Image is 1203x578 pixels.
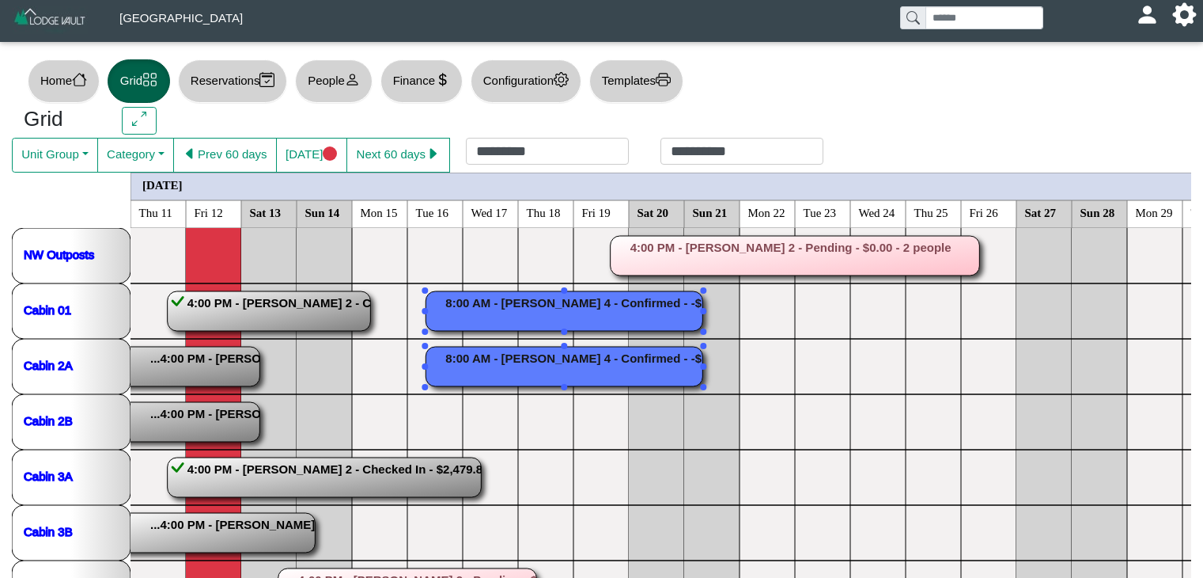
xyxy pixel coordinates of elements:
a: Cabin 01 [24,302,71,316]
text: Thu 11 [139,206,172,219]
text: Tue 16 [416,206,449,219]
img: Z [13,6,88,34]
text: Sun 28 [1080,206,1115,219]
svg: person fill [1141,9,1153,21]
svg: person [345,72,360,87]
text: [DATE] [142,178,183,191]
text: Mon 15 [361,206,398,219]
text: Wed 17 [471,206,508,219]
button: Unit Group [12,138,98,173]
button: Peopleperson [295,59,372,103]
text: Fri 12 [195,206,223,219]
svg: gear [554,72,569,87]
button: Templatesprinter [589,59,683,103]
a: Cabin 2A [24,358,73,371]
svg: gear fill [1178,9,1190,21]
svg: caret left fill [183,146,198,162]
button: Gridgrid [108,59,170,103]
a: Cabin 2B [24,413,73,427]
svg: caret right fill [426,146,441,162]
a: NW Outposts [24,247,94,260]
text: Thu 25 [914,206,948,219]
input: Check out [660,138,823,165]
text: Thu 18 [527,206,561,219]
button: caret left fillPrev 60 days [173,138,277,173]
a: Cabin 3A [24,469,73,482]
text: Sat 20 [637,206,669,219]
svg: search [906,11,919,24]
text: Sat 27 [1025,206,1057,219]
input: Check in [466,138,629,165]
button: Homehouse [28,59,100,103]
button: Next 60 dayscaret right fill [346,138,450,173]
button: Reservationscalendar2 check [178,59,287,103]
svg: calendar2 check [259,72,274,87]
text: Tue 23 [804,206,837,219]
text: Wed 24 [859,206,895,219]
button: Financecurrency dollar [380,59,463,103]
a: Cabin 3B [24,524,73,538]
text: Mon 29 [1136,206,1173,219]
svg: currency dollar [435,72,450,87]
text: Sun 21 [693,206,728,219]
text: Mon 22 [748,206,785,219]
svg: circle fill [323,146,338,162]
svg: grid [142,72,157,87]
button: [DATE]circle fill [276,138,347,173]
text: Fri 26 [970,206,999,219]
text: Sun 14 [305,206,340,219]
button: Category [97,138,174,173]
button: Configurationgear [471,59,581,103]
svg: arrows angle expand [132,112,147,127]
svg: printer [656,72,671,87]
svg: house [72,72,87,87]
text: Sat 13 [250,206,282,219]
button: arrows angle expand [122,107,156,135]
h3: Grid [24,107,98,132]
text: Fri 19 [582,206,611,219]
